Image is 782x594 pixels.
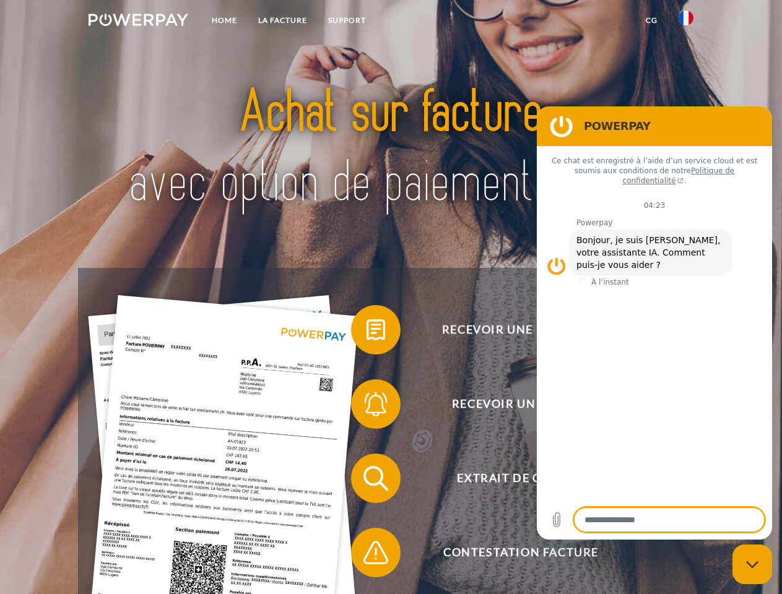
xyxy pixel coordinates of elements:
[118,59,664,237] img: title-powerpay_fr.svg
[635,9,668,32] a: CG
[369,454,672,503] span: Extrait de compte
[351,528,673,577] button: Contestation Facture
[360,463,391,494] img: qb_search.svg
[679,11,693,25] img: fr
[369,528,672,577] span: Contestation Facture
[318,9,376,32] a: Support
[351,454,673,503] button: Extrait de compte
[351,305,673,355] button: Recevoir une facture ?
[369,305,672,355] span: Recevoir une facture ?
[369,379,672,429] span: Recevoir un rappel?
[360,537,391,568] img: qb_warning.svg
[732,544,772,584] iframe: Bouton de lancement de la fenêtre de messagerie, conversation en cours
[360,389,391,420] img: qb_bell.svg
[89,14,188,26] img: logo-powerpay-white.svg
[537,106,772,540] iframe: Fenêtre de messagerie
[248,9,318,32] a: LA FACTURE
[201,9,248,32] a: Home
[360,314,391,345] img: qb_bill.svg
[351,379,673,429] button: Recevoir un rappel?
